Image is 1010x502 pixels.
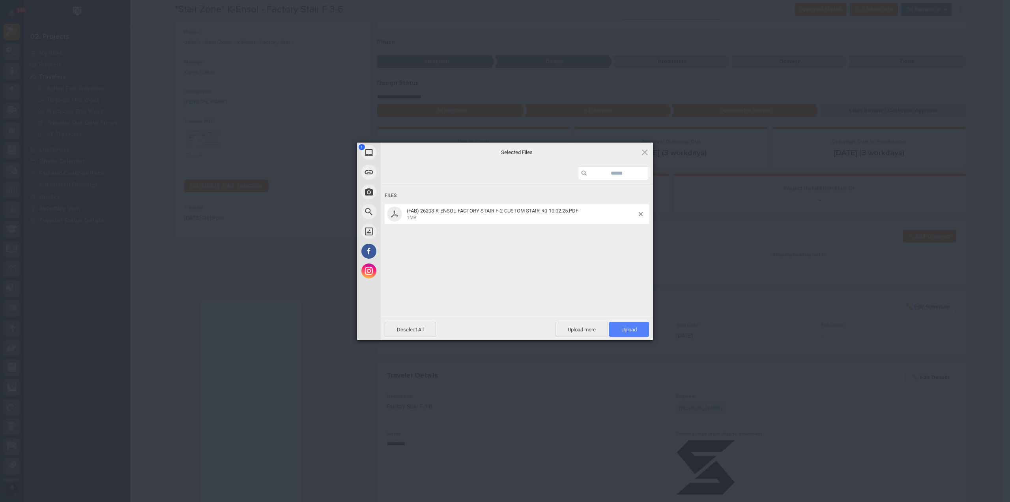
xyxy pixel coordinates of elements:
[357,143,452,162] div: My Device
[609,322,649,337] span: Upload
[407,215,416,220] span: 1MB
[555,322,608,337] span: Upload more
[357,241,452,261] div: Facebook
[404,208,639,221] span: (FAB) 26203-K-ENSOL-FACTORY STAIR F-2-CUSTOM STAIR-R0-10.02.25.PDF
[357,182,452,202] div: Take Photo
[359,144,365,150] span: 1
[357,202,452,222] div: Web Search
[385,188,649,203] div: Files
[621,327,637,333] span: Upload
[640,148,649,156] span: Click here or hit ESC to close picker
[438,149,596,156] span: Selected Files
[357,261,452,281] div: Instagram
[357,222,452,241] div: Unsplash
[357,162,452,182] div: Link (URL)
[385,322,436,337] span: Deselect All
[407,208,578,214] span: (FAB) 26203-K-ENSOL-FACTORY STAIR F-2-CUSTOM STAIR-R0-10.02.25.PDF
